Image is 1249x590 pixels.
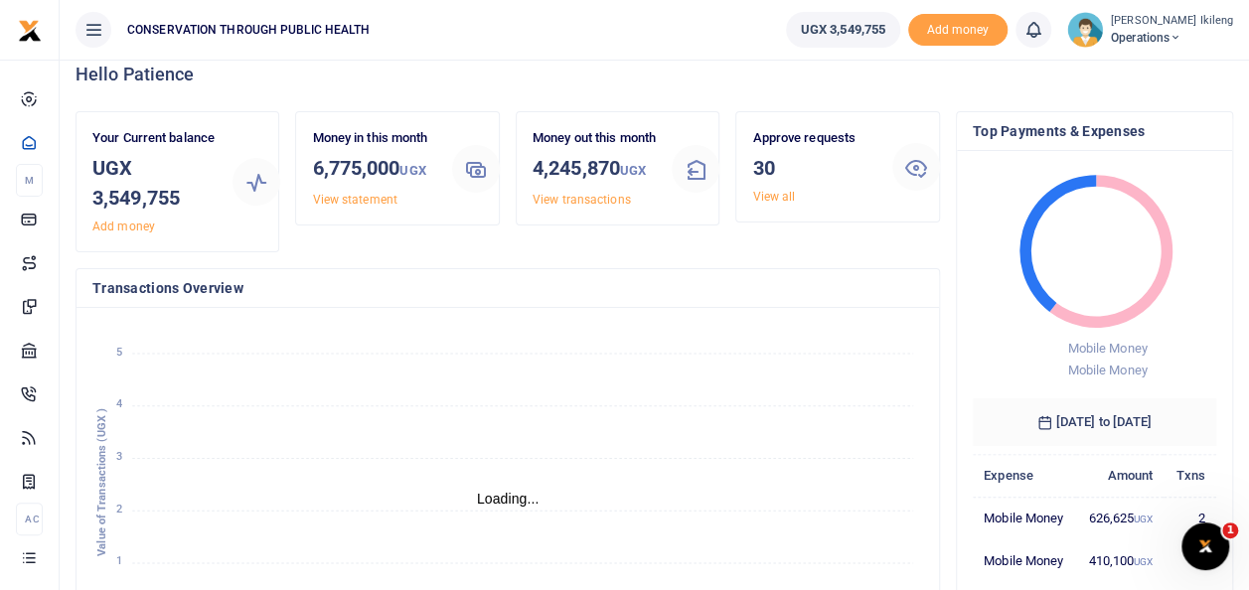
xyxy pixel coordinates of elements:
[16,164,43,197] li: M
[1076,497,1165,539] td: 626,625
[1067,12,1103,48] img: profile-user
[1164,497,1216,539] td: 2
[18,19,42,43] img: logo-small
[1222,522,1238,538] span: 1
[973,497,1076,539] td: Mobile Money
[908,14,1008,47] span: Add money
[1111,13,1233,30] small: [PERSON_NAME] Ikileng
[92,277,923,299] h4: Transactions Overview
[95,408,108,556] text: Value of Transactions (UGX )
[786,12,900,48] a: UGX 3,549,755
[116,503,122,516] tspan: 2
[778,12,908,48] li: Wallet ballance
[752,128,876,149] p: Approve requests
[1067,363,1147,377] span: Mobile Money
[1181,522,1229,570] iframe: Intercom live chat
[1111,29,1233,47] span: Operations
[1134,514,1153,524] small: UGX
[1067,12,1233,48] a: profile-user [PERSON_NAME] Ikileng Operations
[973,539,1076,581] td: Mobile Money
[116,397,122,410] tspan: 4
[973,398,1216,446] h6: [DATE] to [DATE]
[312,193,396,207] a: View statement
[1076,454,1165,497] th: Amount
[92,220,155,233] a: Add money
[18,22,42,37] a: logo-small logo-large logo-large
[620,163,646,178] small: UGX
[533,153,657,186] h3: 4,245,870
[973,454,1076,497] th: Expense
[908,21,1008,36] a: Add money
[92,153,217,213] h3: UGX 3,549,755
[908,14,1008,47] li: Toup your wallet
[1164,539,1216,581] td: 1
[1076,539,1165,581] td: 410,100
[1067,341,1147,356] span: Mobile Money
[973,120,1216,142] h4: Top Payments & Expenses
[399,163,425,178] small: UGX
[1164,454,1216,497] th: Txns
[92,128,217,149] p: Your Current balance
[477,491,540,507] text: Loading...
[76,64,1233,85] h4: Hello Patience
[116,555,122,568] tspan: 1
[801,20,885,40] span: UGX 3,549,755
[1134,556,1153,567] small: UGX
[119,21,378,39] span: CONSERVATION THROUGH PUBLIC HEALTH
[116,450,122,463] tspan: 3
[312,153,436,186] h3: 6,775,000
[752,153,876,183] h3: 30
[16,503,43,535] li: Ac
[533,128,657,149] p: Money out this month
[312,128,436,149] p: Money in this month
[533,193,631,207] a: View transactions
[116,346,122,359] tspan: 5
[752,190,795,204] a: View all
